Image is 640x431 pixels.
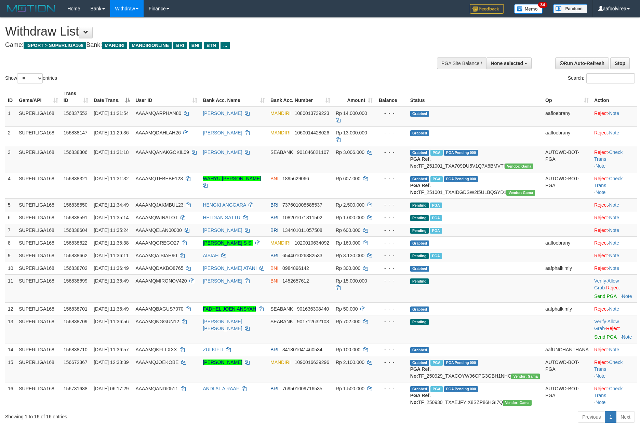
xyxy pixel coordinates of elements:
a: AISIAH [203,253,218,258]
span: BRI [270,215,278,220]
span: Marked by aafchhiseyha [430,176,442,182]
span: AAAAMQELAN00000 [135,227,182,233]
img: MOTION_logo.png [5,3,57,14]
span: PGA Pending [444,176,478,182]
span: Marked by aafsengchandara [430,253,442,259]
b: PGA Ref. No: [410,366,431,379]
span: BRI [270,253,278,258]
td: · · [591,274,637,302]
td: SUPERLIGA168 [16,343,61,356]
a: Send PGA [594,293,616,299]
a: Reject [594,202,608,208]
a: [PERSON_NAME] [203,360,242,365]
div: - - - [378,227,404,234]
h1: Withdraw List [5,25,420,38]
span: [DATE] 11:36:49 [94,278,129,284]
span: AAAAMQARPHAN80 [135,110,181,116]
span: Rp 2.100.000 [336,360,364,365]
td: · [591,126,637,146]
a: Note [596,163,606,169]
span: Marked by aafsengchandara [430,228,442,234]
span: Rp 2.500.000 [336,202,364,208]
span: AAAAMQDAHLAH26 [135,130,181,135]
a: Note [609,347,619,352]
td: aafloebrany [543,236,591,249]
span: 156838662 [64,253,88,258]
td: · [591,249,637,262]
span: Rp 607.000 [336,176,360,181]
td: 12 [5,302,16,315]
span: [DATE] 11:36:49 [94,265,129,271]
span: Copy 1090016639296 to clipboard [295,360,329,365]
span: Rp 50.000 [336,306,358,312]
img: panduan.png [553,4,587,13]
td: 13 [5,315,16,343]
span: [DATE] 11:34:49 [94,202,129,208]
a: Reject [594,240,608,246]
td: 15 [5,356,16,382]
th: Date Trans.: activate to sort column descending [91,87,133,107]
span: Copy 1020010634092 to clipboard [295,240,329,246]
div: - - - [378,277,404,284]
td: AUTOWD-BOT-PGA [543,146,591,172]
span: BNI [270,265,278,271]
a: Note [609,110,619,116]
a: Note [596,400,606,405]
span: Rp 600.000 [336,227,360,233]
span: Grabbed [410,266,429,272]
th: Trans ID: activate to sort column ascending [61,87,91,107]
div: - - - [378,305,404,312]
td: SUPERLIGA168 [16,382,61,408]
span: Rp 15.000.000 [336,278,367,284]
span: ... [221,42,230,49]
span: Copy 1080013739223 to clipboard [295,110,329,116]
td: 3 [5,146,16,172]
a: [PERSON_NAME] [203,110,242,116]
th: Balance [375,87,407,107]
a: Send PGA [594,334,616,340]
h4: Game: Bank: [5,42,420,49]
span: Rp 3.006.000 [336,149,364,155]
a: Allow Grab [594,278,619,290]
input: Search: [586,73,635,83]
span: [DATE] 11:36:57 [94,347,129,352]
a: WAHYU [PERSON_NAME] [203,176,261,181]
span: 156838147 [64,130,88,135]
span: SEABANK [270,319,293,324]
span: PGA Pending [444,360,478,366]
span: [DATE] 12:33:39 [94,360,129,365]
div: PGA Site Balance / [437,57,486,69]
td: aafUNCHANTHANA [543,343,591,356]
span: AAAAMQWINALOT [135,215,177,220]
span: Vendor URL: https://trx31.1velocity.biz [511,374,540,379]
div: - - - [378,129,404,136]
span: 34 [538,2,547,8]
td: aafloebrany [543,126,591,146]
span: 156838306 [64,149,88,155]
label: Show entries [5,73,57,83]
div: - - - [378,175,404,182]
td: aafloebrany [543,107,591,127]
span: · [594,319,619,331]
td: · [591,198,637,211]
div: - - - [378,110,404,117]
span: MANDIRI [270,240,291,246]
td: · [591,343,637,356]
td: AUTOWD-BOT-PGA [543,172,591,198]
span: MANDIRI [270,360,291,365]
span: [DATE] 06:17:29 [94,386,129,391]
span: Pending [410,278,429,284]
span: AAAAMQAISIAH90 [135,253,177,258]
td: · · [591,382,637,408]
td: SUPERLIGA168 [16,146,61,172]
span: [DATE] 11:36:49 [94,306,129,312]
b: PGA Ref. No: [410,183,431,195]
span: Copy 1060014428026 to clipboard [295,130,329,135]
td: TF_250929_TXACOYW96CPG3GBH1NHC [408,356,543,382]
td: 11 [5,274,16,302]
span: BTN [204,42,219,49]
span: BRI [270,227,278,233]
td: SUPERLIGA168 [16,262,61,274]
a: Verify [594,319,606,324]
span: AAAAMQDAKBO8765 [135,265,183,271]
